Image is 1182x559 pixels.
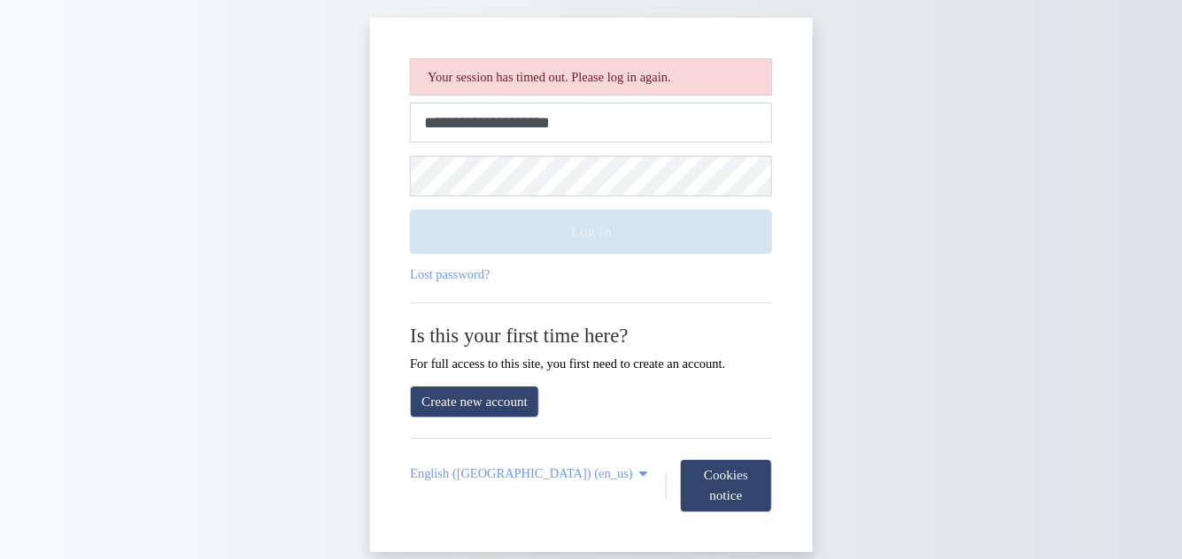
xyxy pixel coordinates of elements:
[410,324,772,348] h2: Is this your first time here?
[410,210,772,254] button: Log in
[410,58,772,96] div: Your session has timed out. Please log in again.
[410,267,490,281] a: Lost password?
[410,386,539,418] a: Create new account
[410,324,772,371] div: For full access to this site, you first need to create an account.
[410,466,652,481] a: English (United States) ‎(en_us)‎
[680,459,772,512] button: Cookies notice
